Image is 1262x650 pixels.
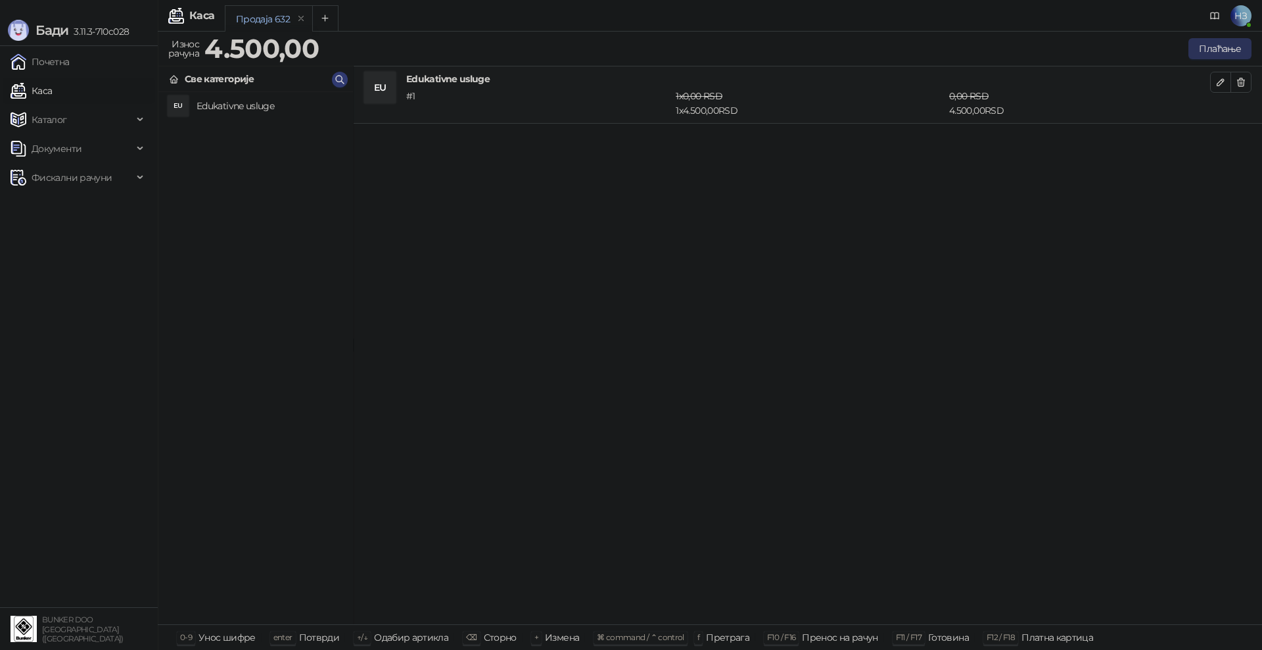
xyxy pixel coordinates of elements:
h4: Edukativne usluge [197,95,342,116]
span: 3.11.3-710c028 [68,26,129,37]
span: F12 / F18 [987,632,1015,642]
small: BUNKER DOO [GEOGRAPHIC_DATA] ([GEOGRAPHIC_DATA]) [42,615,124,643]
div: EU [168,95,189,116]
strong: 4.500,00 [204,32,319,64]
div: # 1 [404,89,673,118]
div: Унос шифре [199,629,256,646]
button: remove [292,13,310,24]
div: Каса [189,11,214,21]
span: Каталог [32,107,67,133]
div: 4.500,00 RSD [947,89,1213,118]
span: Документи [32,136,82,162]
div: Платна картица [1021,629,1093,646]
button: Add tab [312,5,339,32]
img: Logo [8,20,29,41]
a: Каса [11,78,52,104]
a: Почетна [11,49,70,75]
span: НЗ [1230,5,1251,26]
div: Одабир артикла [374,629,448,646]
span: Бади [35,22,68,38]
span: + [534,632,538,642]
div: grid [158,92,353,624]
a: Документација [1204,5,1225,26]
span: 0,00 RSD [949,90,989,102]
div: Измена [545,629,579,646]
div: Продаја 632 [236,12,290,26]
div: Пренос на рачун [802,629,877,646]
img: 64x64-companyLogo-d200c298-da26-4023-afd4-f376f589afb5.jpeg [11,616,37,642]
div: 1 x 4.500,00 RSD [673,89,947,118]
span: 0-9 [180,632,192,642]
button: Плаћање [1188,38,1251,59]
div: EU [364,72,396,103]
div: Готовина [928,629,969,646]
h4: Edukativne usluge [406,72,1210,86]
div: Претрага [706,629,749,646]
span: Фискални рачуни [32,164,112,191]
span: F10 / F16 [767,632,795,642]
span: ⌫ [466,632,477,642]
span: ⌘ command / ⌃ control [597,632,684,642]
span: F11 / F17 [896,632,922,642]
span: f [697,632,699,642]
div: Сторно [484,629,517,646]
span: enter [273,632,292,642]
span: 1 x 0,00 RSD [676,90,722,102]
div: Све категорије [185,72,254,86]
div: Потврди [299,629,340,646]
span: ↑/↓ [357,632,367,642]
div: Износ рачуна [166,36,202,62]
